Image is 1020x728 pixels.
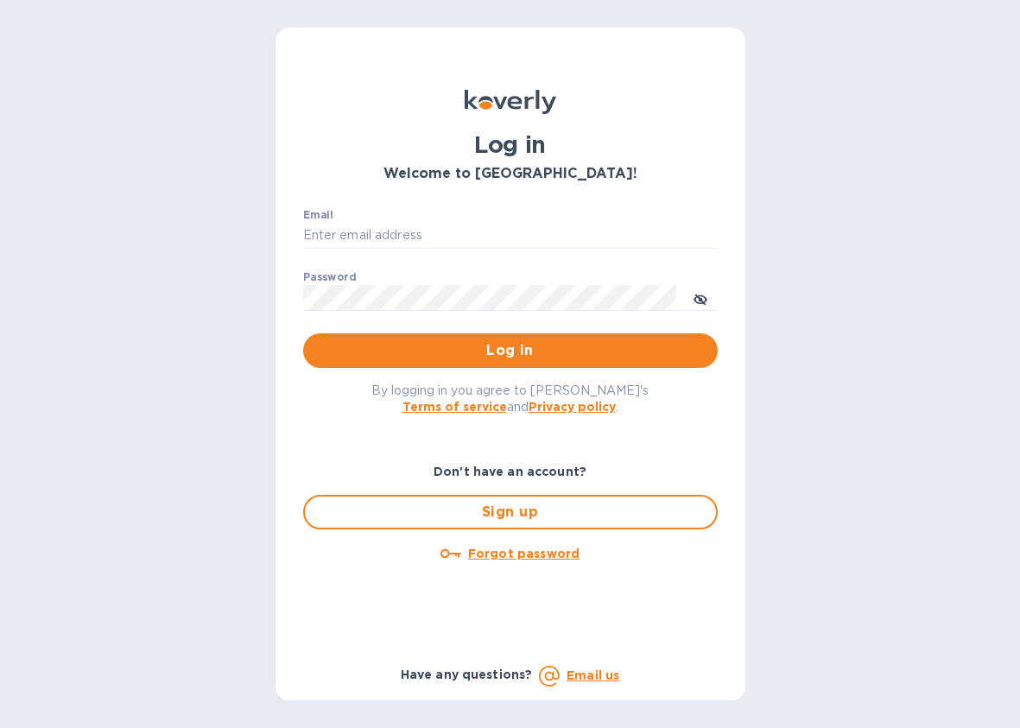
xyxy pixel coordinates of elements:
u: Forgot password [468,547,580,560]
b: Have any questions? [401,668,533,681]
span: Sign up [319,502,702,522]
span: By logging in you agree to [PERSON_NAME]'s and . [371,383,649,414]
img: Koverly [465,90,556,114]
a: Email us [567,668,619,682]
button: Sign up [303,495,718,529]
button: toggle password visibility [683,281,718,315]
span: Log in [317,340,704,361]
a: Terms of service [402,400,507,414]
h1: Log in [303,131,718,159]
label: Email [303,211,333,221]
input: Enter email address [303,223,718,249]
label: Password [303,273,356,283]
a: Privacy policy [529,400,616,414]
b: Don't have an account? [434,465,586,478]
h3: Welcome to [GEOGRAPHIC_DATA]! [303,166,718,182]
button: Log in [303,333,718,368]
